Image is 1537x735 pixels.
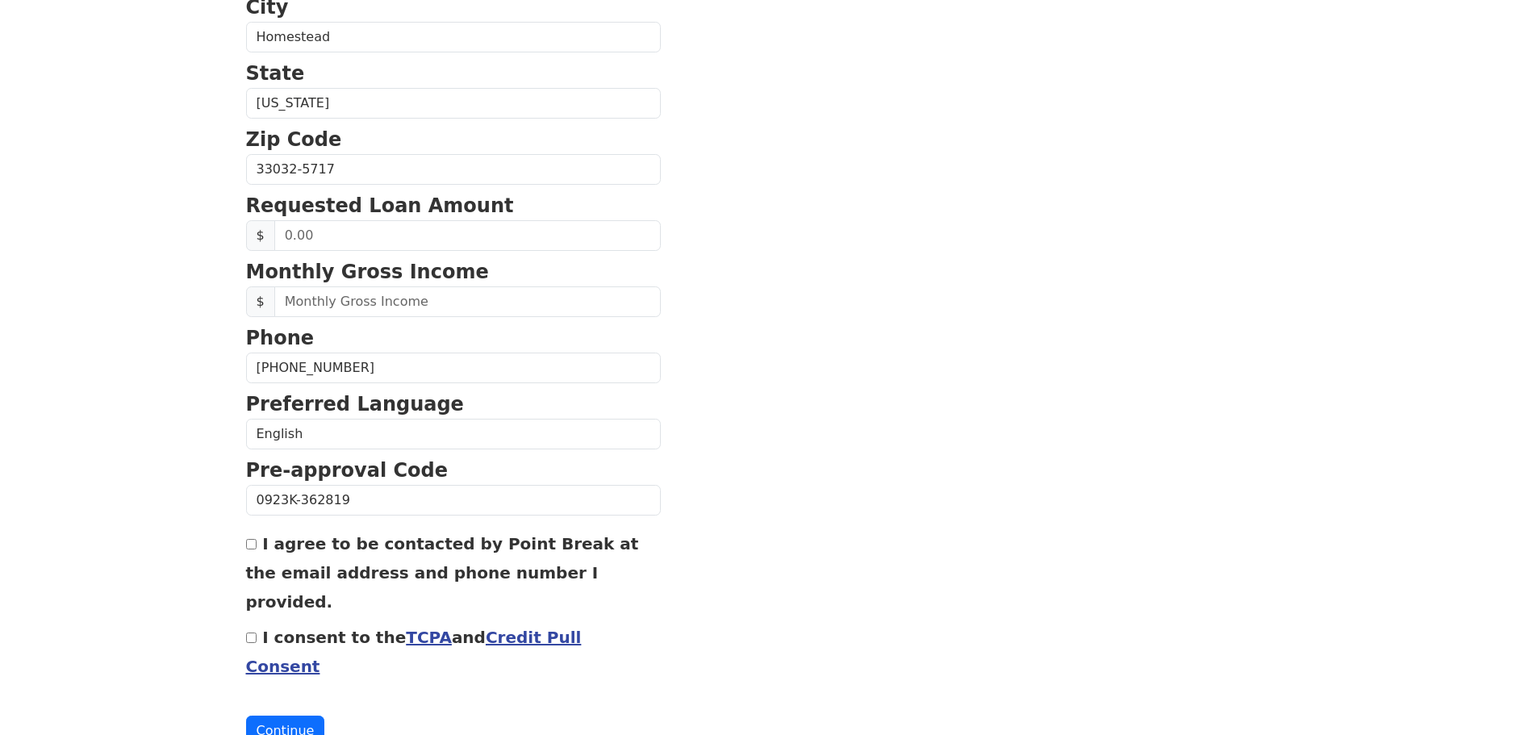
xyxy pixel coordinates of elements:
label: I consent to the and [246,628,582,676]
strong: Phone [246,327,315,349]
input: Pre-approval Code [246,485,661,516]
label: I agree to be contacted by Point Break at the email address and phone number I provided. [246,534,639,612]
input: Phone [246,353,661,383]
p: Monthly Gross Income [246,257,661,286]
strong: Requested Loan Amount [246,194,514,217]
strong: Preferred Language [246,393,464,416]
span: $ [246,220,275,251]
input: Monthly Gross Income [274,286,661,317]
input: 0.00 [274,220,661,251]
strong: Pre-approval Code [246,459,449,482]
input: City [246,22,661,52]
strong: State [246,62,305,85]
strong: Zip Code [246,128,342,151]
a: TCPA [406,628,452,647]
span: $ [246,286,275,317]
input: Zip Code [246,154,661,185]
